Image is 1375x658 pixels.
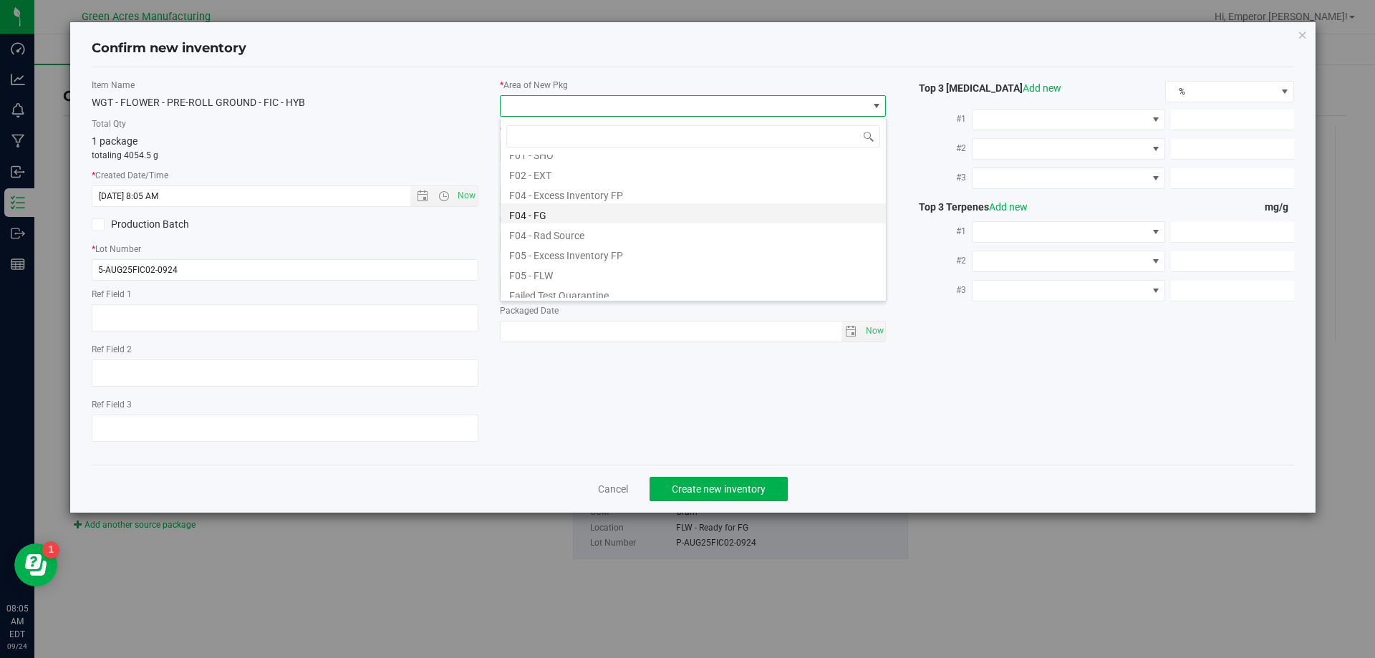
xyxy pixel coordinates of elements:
label: Ref Field 2 [92,343,478,356]
label: Created Date/Time [92,169,478,182]
h4: Confirm new inventory [92,39,246,58]
span: select [862,321,885,342]
span: mg/g [1265,201,1294,213]
span: % [1166,82,1275,102]
button: Create new inventory [650,477,788,501]
label: #2 [907,135,972,161]
span: Open the time view [431,190,455,202]
iframe: Resource center [14,543,57,586]
label: Ref Field 1 [92,288,478,301]
span: select [841,321,862,342]
label: #1 [907,218,972,244]
span: 1 package [92,135,137,147]
span: Top 3 Terpenes [907,201,1028,213]
p: totaling 4054.5 g [92,149,478,162]
a: Add new [989,201,1028,213]
a: Add new [1023,82,1061,94]
label: #3 [907,277,972,303]
span: Top 3 [MEDICAL_DATA] [907,82,1061,94]
span: Create new inventory [672,483,766,495]
span: Set Current date [862,321,887,342]
label: #1 [907,106,972,132]
label: Total Qty [92,117,478,130]
label: Production Batch [92,217,274,232]
iframe: Resource center unread badge [42,541,59,558]
label: Lot Number [92,243,478,256]
label: Area of New Pkg [500,79,887,92]
label: #2 [907,248,972,274]
a: Cancel [598,482,628,496]
label: Packaged Date [500,304,887,317]
span: Set Current date [454,185,478,206]
span: Open the date view [410,190,435,202]
label: Item Name [92,79,478,92]
label: Ref Field 3 [92,398,478,411]
div: WGT - FLOWER - PRE-ROLL GROUND - FIC - HYB [92,95,478,110]
label: #3 [907,165,972,190]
